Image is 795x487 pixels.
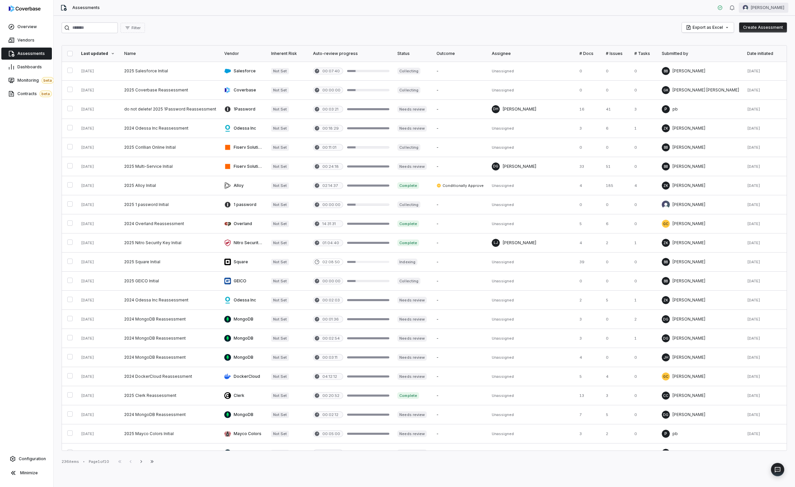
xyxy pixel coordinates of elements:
td: - [432,81,488,100]
td: - [432,367,488,386]
div: # Docs [579,51,598,56]
span: CC [662,392,670,400]
span: GC [662,372,670,380]
a: Dashboards [1,61,52,73]
div: Inherent Risk [271,51,305,56]
button: Minimize [3,466,51,480]
span: p [662,430,670,438]
span: Assessments [72,5,100,10]
div: Vendor [224,51,263,56]
span: JH [662,449,670,457]
span: ZK [662,124,670,132]
span: DG [662,315,670,323]
a: Assessments [1,48,52,60]
div: Name [124,51,216,56]
img: logo-D7KZi-bG.svg [9,5,41,12]
td: - [432,329,488,348]
span: BB [662,258,670,266]
a: Monitoringbeta [1,74,52,86]
img: Amanda Pettenati avatar [743,5,748,10]
span: Configuration [19,456,46,462]
span: DG [662,334,670,342]
td: - [432,214,488,233]
div: Last updated [81,51,116,56]
td: - [432,233,488,253]
td: - [432,138,488,157]
button: Amanda Pettenati avatar[PERSON_NAME] [739,3,788,13]
td: - [432,272,488,291]
span: BB [662,277,670,285]
td: - [432,62,488,81]
div: Page 1 of 10 [89,459,109,464]
span: DG [492,162,500,170]
span: ZK [662,182,670,190]
span: Filter [132,25,141,30]
td: - [432,195,488,214]
div: • [83,459,85,464]
td: - [432,348,488,367]
span: ZK [662,296,670,304]
span: [PERSON_NAME] [751,5,784,10]
span: ZK [662,239,670,247]
div: Date initiated [747,51,781,56]
span: Minimize [20,470,38,476]
div: Submitted by [662,51,739,56]
div: Outcome [436,51,484,56]
div: Auto-review progress [313,51,389,56]
div: 236 items [62,459,79,464]
td: - [432,291,488,310]
span: Overview [17,24,37,29]
a: Contractsbeta [1,88,52,100]
span: DG [662,411,670,419]
span: Contracts [17,90,52,97]
span: beta [42,77,54,84]
div: Status [397,51,428,56]
span: Vendors [17,38,34,43]
div: # Issues [606,51,626,56]
span: JH [662,353,670,361]
button: Create Assessment [739,22,787,32]
span: GC [662,220,670,228]
span: BB [662,162,670,170]
td: - [432,405,488,424]
td: - [432,386,488,405]
a: Vendors [1,34,52,46]
td: - [432,253,488,272]
span: Monitoring [17,77,54,84]
button: Filter [121,23,145,33]
span: beta [39,90,52,97]
span: Assessments [17,51,45,56]
span: Dashboards [17,64,42,70]
span: BB [662,143,670,151]
span: BB [662,67,670,75]
a: Configuration [3,453,51,465]
td: - [432,157,488,176]
img: Amanda Pettenati avatar [662,201,670,209]
td: - [432,443,488,463]
span: p [662,105,670,113]
button: Export as Excel [682,22,734,32]
span: DH [492,105,500,113]
td: - [432,310,488,329]
div: # Tasks [634,51,654,56]
td: - [432,100,488,119]
div: Assignee [492,51,571,56]
td: - [432,424,488,443]
span: LJ [492,239,500,247]
a: Overview [1,21,52,33]
td: - [432,119,488,138]
span: GK [662,86,670,94]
